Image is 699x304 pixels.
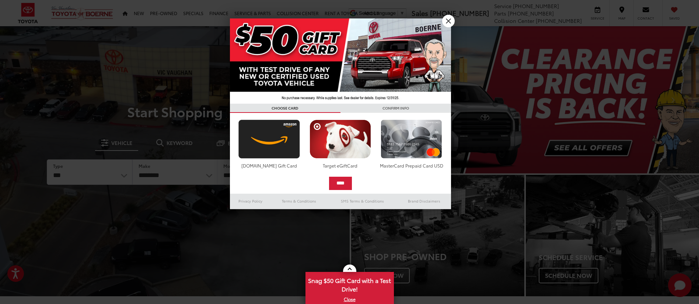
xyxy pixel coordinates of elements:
img: 42635_top_851395.jpg [230,18,451,104]
h3: CHOOSE CARD [230,104,340,113]
img: targetcard.png [308,120,373,159]
a: SMS Terms & Conditions [328,197,397,205]
div: [DOMAIN_NAME] Gift Card [237,162,302,169]
a: Brand Disclaimers [397,197,451,205]
div: MasterCard Prepaid Card USD [379,162,444,169]
img: amazoncard.png [237,120,302,159]
a: Terms & Conditions [271,197,327,205]
span: Snag $50 Gift Card with a Test Drive! [306,273,393,295]
a: Privacy Policy [230,197,271,205]
img: mastercard.png [379,120,444,159]
h3: CONFIRM INFO [340,104,451,113]
div: Target eGiftCard [308,162,373,169]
